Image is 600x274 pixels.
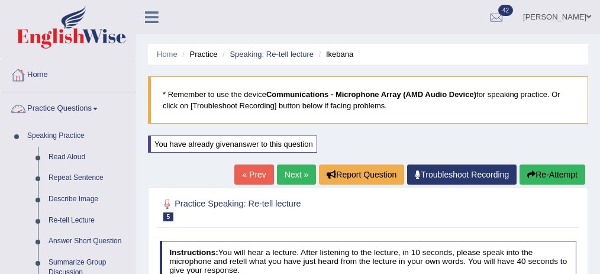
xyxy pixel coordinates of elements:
a: Home [1,59,136,88]
a: Repeat Sentence [43,167,136,189]
button: Report Question [319,165,404,185]
li: Practice [179,49,217,60]
a: Speaking Practice [22,125,136,147]
b: Communications - Microphone Array (AMD Audio Device) [266,90,476,99]
div: You have already given answer to this question [148,136,317,153]
a: Read Aloud [43,147,136,168]
span: 5 [163,212,174,221]
button: Re-Attempt [520,165,585,185]
a: « Prev [234,165,273,185]
li: Ikebana [316,49,354,60]
a: Re-tell Lecture [43,210,136,231]
a: Answer Short Question [43,231,136,252]
a: Troubleshoot Recording [407,165,517,185]
h2: Practice Speaking: Re-tell lecture [160,196,418,221]
b: Instructions: [169,248,218,257]
a: Practice Questions [1,92,136,122]
a: Describe Image [43,189,136,210]
a: Next » [277,165,316,185]
blockquote: * Remember to use the device for speaking practice. Or click on [Troubleshoot Recording] button b... [148,76,588,124]
a: Speaking: Re-tell lecture [230,50,314,59]
a: Home [157,50,178,59]
span: 42 [498,5,513,16]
